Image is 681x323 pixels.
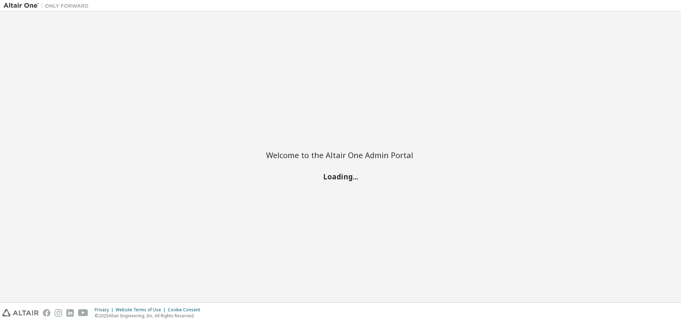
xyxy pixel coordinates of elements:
[168,307,204,313] div: Cookie Consent
[116,307,168,313] div: Website Terms of Use
[95,307,116,313] div: Privacy
[78,309,88,317] img: youtube.svg
[4,2,92,9] img: Altair One
[266,172,415,181] h2: Loading...
[2,309,39,317] img: altair_logo.svg
[55,309,62,317] img: instagram.svg
[43,309,50,317] img: facebook.svg
[95,313,204,319] p: © 2025 Altair Engineering, Inc. All Rights Reserved.
[266,150,415,160] h2: Welcome to the Altair One Admin Portal
[66,309,74,317] img: linkedin.svg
